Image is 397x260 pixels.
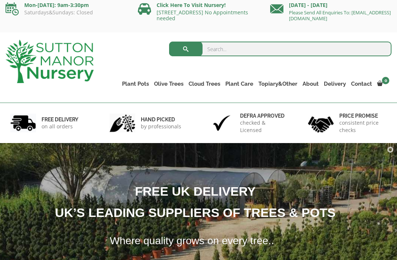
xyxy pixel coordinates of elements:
[141,116,181,123] h6: hand picked
[240,119,287,134] p: checked & Licensed
[339,113,387,119] h6: Price promise
[300,79,321,89] a: About
[375,79,391,89] a: 0
[157,1,226,8] a: Click Here To Visit Nursery!
[339,119,387,134] p: consistent price checks
[6,10,127,15] p: Saturdays&Sundays: Closed
[169,42,391,56] input: Search...
[10,114,36,132] img: 1.jpg
[141,123,181,130] p: by professionals
[382,77,389,84] span: 0
[209,114,235,132] img: 3.jpg
[157,9,248,22] a: [STREET_ADDRESS] No Appointments needed
[240,113,287,119] h6: Defra approved
[256,79,300,89] a: Topiary&Other
[289,9,391,22] a: Please Send All Enquiries To: [EMAIL_ADDRESS][DOMAIN_NAME]
[348,79,375,89] a: Contact
[42,123,78,130] p: on all orders
[6,1,127,10] p: Mon-[DATE]: 9am-3:30pm
[270,1,391,10] p: [DATE] - [DATE]
[110,114,135,132] img: 2.jpg
[151,79,186,89] a: Olive Trees
[6,40,94,83] img: logo
[223,79,256,89] a: Plant Care
[119,79,151,89] a: Plant Pots
[186,79,223,89] a: Cloud Trees
[308,112,334,134] img: 4.jpg
[321,79,348,89] a: Delivery
[42,116,78,123] h6: FREE DELIVERY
